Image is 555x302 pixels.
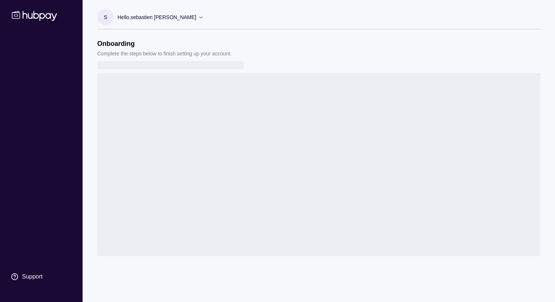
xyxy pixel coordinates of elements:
[117,13,196,21] p: Hello, sebastien [PERSON_NAME]
[104,13,107,21] p: s
[97,40,232,48] h1: Onboarding
[7,269,75,284] a: Support
[97,50,232,58] p: Complete the steps below to finish setting up your account.
[22,273,43,281] div: Support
